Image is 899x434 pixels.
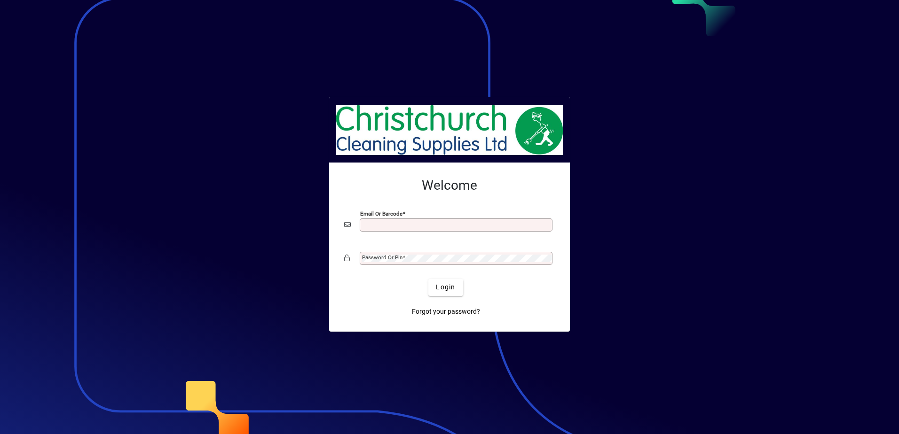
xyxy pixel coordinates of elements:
[428,279,463,296] button: Login
[436,282,455,292] span: Login
[362,254,402,261] mat-label: Password or Pin
[408,303,484,320] a: Forgot your password?
[412,307,480,317] span: Forgot your password?
[344,178,555,194] h2: Welcome
[360,210,402,217] mat-label: Email or Barcode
